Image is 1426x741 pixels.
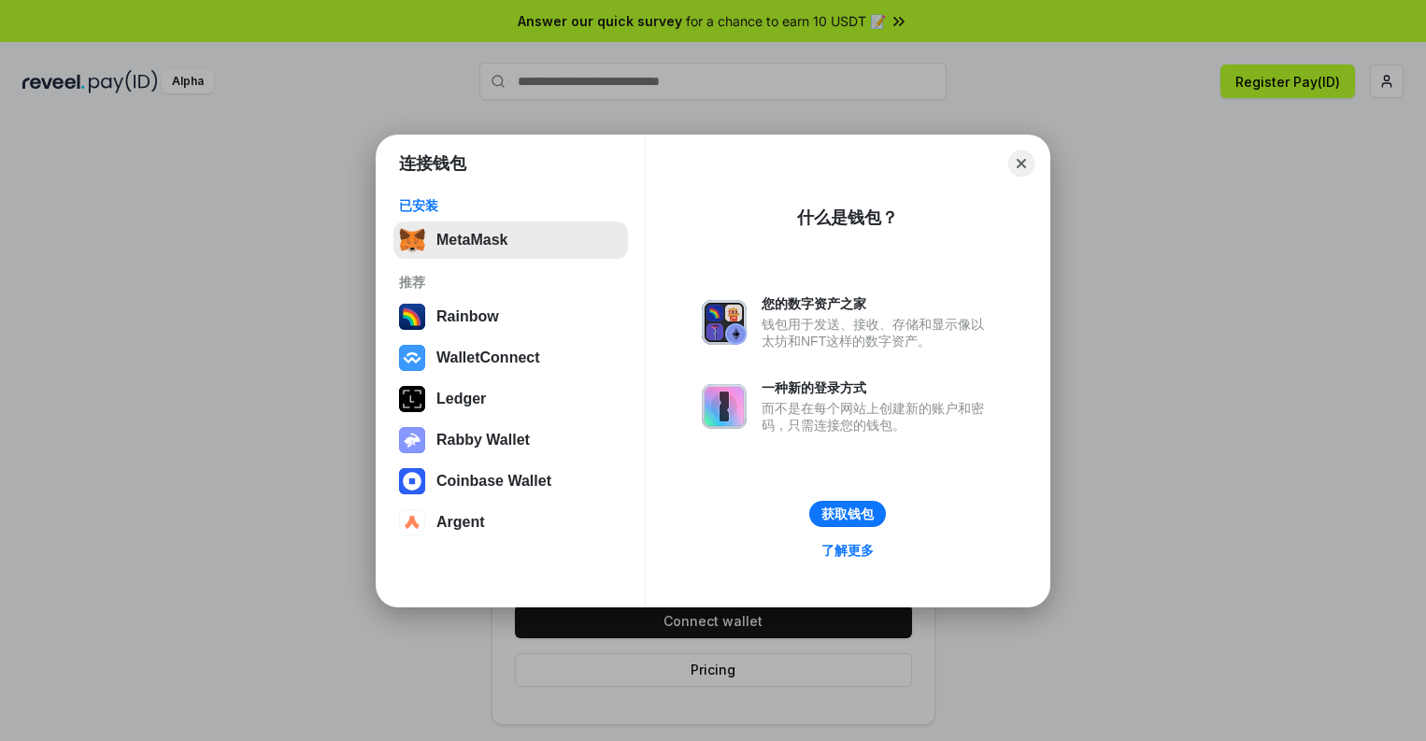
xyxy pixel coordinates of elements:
img: svg+xml,%3Csvg%20xmlns%3D%22http%3A%2F%2Fwww.w3.org%2F2000%2Fsvg%22%20fill%3D%22none%22%20viewBox... [702,300,747,345]
img: svg+xml,%3Csvg%20width%3D%2228%22%20height%3D%2228%22%20viewBox%3D%220%200%2028%2028%22%20fill%3D... [399,509,425,535]
div: Coinbase Wallet [436,473,551,490]
button: Argent [393,504,628,541]
div: 而不是在每个网站上创建新的账户和密码，只需连接您的钱包。 [762,400,993,434]
div: 钱包用于发送、接收、存储和显示像以太坊和NFT这样的数字资产。 [762,316,993,349]
div: 已安装 [399,197,622,214]
img: svg+xml,%3Csvg%20width%3D%2228%22%20height%3D%2228%22%20viewBox%3D%220%200%2028%2028%22%20fill%3D... [399,345,425,371]
button: Close [1008,150,1034,177]
div: Rainbow [436,308,499,325]
img: svg+xml,%3Csvg%20xmlns%3D%22http%3A%2F%2Fwww.w3.org%2F2000%2Fsvg%22%20fill%3D%22none%22%20viewBox... [399,427,425,453]
button: Ledger [393,380,628,418]
div: Rabby Wallet [436,432,530,449]
div: Ledger [436,391,486,407]
button: Rainbow [393,298,628,335]
div: WalletConnect [436,349,540,366]
div: MetaMask [436,232,507,249]
a: 了解更多 [810,538,885,563]
div: 获取钱包 [821,506,874,522]
img: svg+xml,%3Csvg%20xmlns%3D%22http%3A%2F%2Fwww.w3.org%2F2000%2Fsvg%22%20fill%3D%22none%22%20viewBox... [702,384,747,429]
button: WalletConnect [393,339,628,377]
div: 推荐 [399,274,622,291]
div: 一种新的登录方式 [762,379,993,396]
button: Rabby Wallet [393,421,628,459]
div: 您的数字资产之家 [762,295,993,312]
img: svg+xml,%3Csvg%20width%3D%2228%22%20height%3D%2228%22%20viewBox%3D%220%200%2028%2028%22%20fill%3D... [399,468,425,494]
button: Coinbase Wallet [393,463,628,500]
button: MetaMask [393,221,628,259]
div: 什么是钱包？ [797,207,898,229]
img: svg+xml,%3Csvg%20xmlns%3D%22http%3A%2F%2Fwww.w3.org%2F2000%2Fsvg%22%20width%3D%2228%22%20height%3... [399,386,425,412]
h1: 连接钱包 [399,152,466,175]
img: svg+xml,%3Csvg%20fill%3D%22none%22%20height%3D%2233%22%20viewBox%3D%220%200%2035%2033%22%20width%... [399,227,425,253]
div: 了解更多 [821,542,874,559]
img: svg+xml,%3Csvg%20width%3D%22120%22%20height%3D%22120%22%20viewBox%3D%220%200%20120%20120%22%20fil... [399,304,425,330]
div: Argent [436,514,485,531]
button: 获取钱包 [809,501,886,527]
